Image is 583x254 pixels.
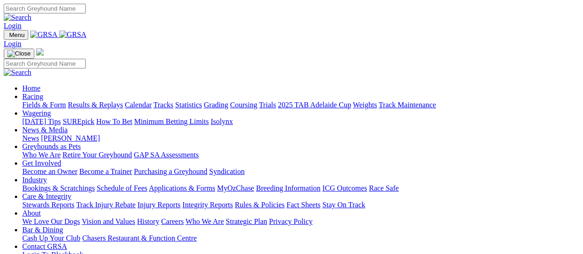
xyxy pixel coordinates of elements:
[22,234,80,242] a: Cash Up Your Club
[125,101,152,109] a: Calendar
[209,167,244,175] a: Syndication
[137,217,159,225] a: History
[76,201,135,209] a: Track Injury Rebate
[7,50,31,57] img: Close
[36,48,44,56] img: logo-grsa-white.png
[230,101,257,109] a: Coursing
[30,31,58,39] img: GRSA
[22,134,579,142] div: News & Media
[353,101,377,109] a: Weights
[154,101,173,109] a: Tracks
[4,22,21,30] a: Login
[22,167,77,175] a: Become an Owner
[22,234,579,242] div: Bar & Dining
[22,118,579,126] div: Wagering
[59,31,87,39] img: GRSA
[137,201,180,209] a: Injury Reports
[4,30,28,40] button: Toggle navigation
[278,101,351,109] a: 2025 TAB Adelaide Cup
[22,126,68,134] a: News & Media
[22,242,67,250] a: Contact GRSA
[68,101,123,109] a: Results & Replays
[22,134,39,142] a: News
[96,184,147,192] a: Schedule of Fees
[22,151,579,159] div: Greyhounds as Pets
[4,68,32,77] img: Search
[96,118,133,125] a: How To Bet
[134,167,207,175] a: Purchasing a Greyhound
[287,201,320,209] a: Fact Sheets
[4,4,86,13] input: Search
[4,13,32,22] img: Search
[22,184,95,192] a: Bookings & Scratchings
[22,201,579,209] div: Care & Integrity
[226,217,267,225] a: Strategic Plan
[149,184,215,192] a: Applications & Forms
[22,209,41,217] a: About
[22,93,43,100] a: Racing
[269,217,313,225] a: Privacy Policy
[369,184,398,192] a: Race Safe
[175,101,202,109] a: Statistics
[22,101,579,109] div: Racing
[22,226,63,234] a: Bar & Dining
[22,167,579,176] div: Get Involved
[322,201,365,209] a: Stay On Track
[63,118,94,125] a: SUREpick
[322,184,367,192] a: ICG Outcomes
[256,184,320,192] a: Breeding Information
[22,101,66,109] a: Fields & Form
[182,201,233,209] a: Integrity Reports
[134,151,199,159] a: GAP SA Assessments
[161,217,184,225] a: Careers
[22,201,74,209] a: Stewards Reports
[79,167,132,175] a: Become a Trainer
[22,217,579,226] div: About
[204,101,228,109] a: Grading
[22,192,71,200] a: Care & Integrity
[4,59,86,68] input: Search
[63,151,132,159] a: Retire Your Greyhound
[22,176,47,184] a: Industry
[22,184,579,192] div: Industry
[4,49,34,59] button: Toggle navigation
[9,31,25,38] span: Menu
[22,109,51,117] a: Wagering
[22,142,81,150] a: Greyhounds as Pets
[4,40,21,48] a: Login
[22,84,40,92] a: Home
[41,134,100,142] a: [PERSON_NAME]
[186,217,224,225] a: Who We Are
[217,184,254,192] a: MyOzChase
[22,159,61,167] a: Get Involved
[379,101,436,109] a: Track Maintenance
[22,118,61,125] a: [DATE] Tips
[259,101,276,109] a: Trials
[22,151,61,159] a: Who We Are
[211,118,233,125] a: Isolynx
[134,118,209,125] a: Minimum Betting Limits
[82,234,197,242] a: Chasers Restaurant & Function Centre
[22,217,80,225] a: We Love Our Dogs
[235,201,285,209] a: Rules & Policies
[82,217,135,225] a: Vision and Values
